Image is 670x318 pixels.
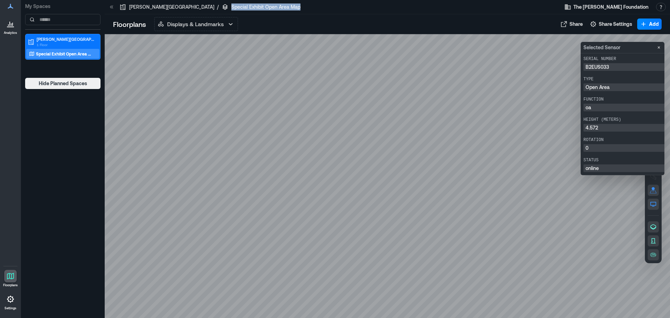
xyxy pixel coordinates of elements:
p: [PERSON_NAME][GEOGRAPHIC_DATA] [37,36,95,42]
button: Hide Planned Spaces [25,78,100,89]
button: Share Settings [588,19,634,30]
p: Selected Sensor [583,45,620,50]
span: Hide Planned Spaces [39,80,87,87]
span: Share Settings [599,21,632,28]
button: Share [558,19,585,30]
button: The [PERSON_NAME] Foundation [562,1,650,13]
button: Close [655,43,663,52]
p: / [217,3,219,10]
p: Settings [5,306,16,310]
button: Add [637,19,662,30]
p: Special Exhibit Open Area Map [231,3,300,10]
a: Floorplans [1,268,20,289]
span: Share [569,21,583,28]
a: Settings [2,291,19,312]
a: Analytics [2,15,19,37]
p: [PERSON_NAME][GEOGRAPHIC_DATA] [129,3,214,10]
p: Floorplans [113,19,146,29]
p: Floorplans [3,283,18,287]
p: Special Exhibit Open Area Map [36,51,94,57]
p: Analytics [4,31,17,35]
span: The [PERSON_NAME] Foundation [573,3,648,10]
p: Displays & Landmarks [167,20,224,28]
p: 1 Floor [37,42,95,47]
p: My Spaces [25,3,100,10]
button: Displays & Landmarks [154,17,238,31]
